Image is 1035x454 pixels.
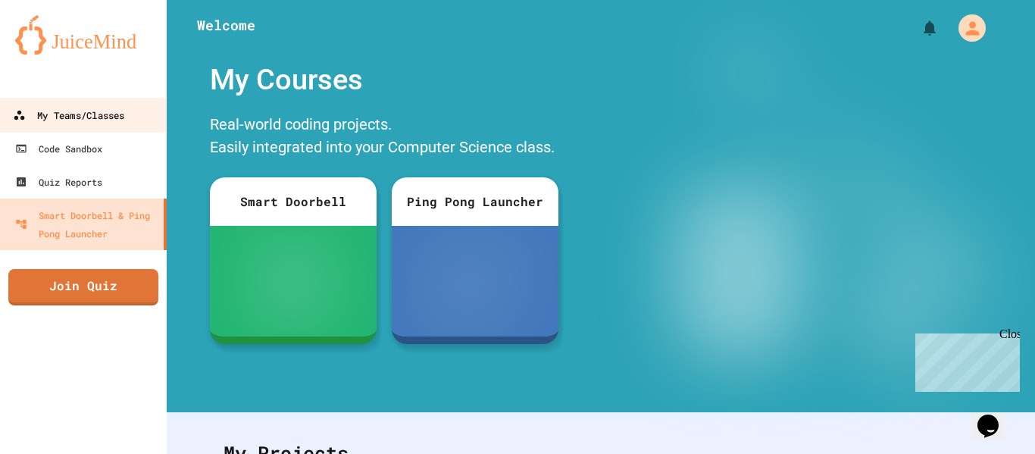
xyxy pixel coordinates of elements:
div: Real-world coding projects. Easily integrated into your Computer Science class. [202,109,566,166]
img: sdb-white.svg [271,251,314,312]
iframe: chat widget [971,393,1020,439]
img: ppl-with-ball.png [441,251,508,312]
div: Quiz Reports [15,173,102,191]
img: logo-orange.svg [15,15,152,55]
div: Smart Doorbell & Ping Pong Launcher [15,206,158,243]
iframe: chat widget [909,327,1020,392]
div: Chat with us now!Close [6,6,105,96]
div: Smart Doorbell [210,177,377,226]
div: My Courses [202,51,566,109]
div: My Account [943,11,990,45]
img: banner-image-my-projects.png [614,51,1021,397]
div: Code Sandbox [15,139,102,158]
a: Join Quiz [8,269,158,305]
div: Ping Pong Launcher [392,177,558,226]
div: My Teams/Classes [13,106,124,125]
div: My Notifications [893,15,943,41]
